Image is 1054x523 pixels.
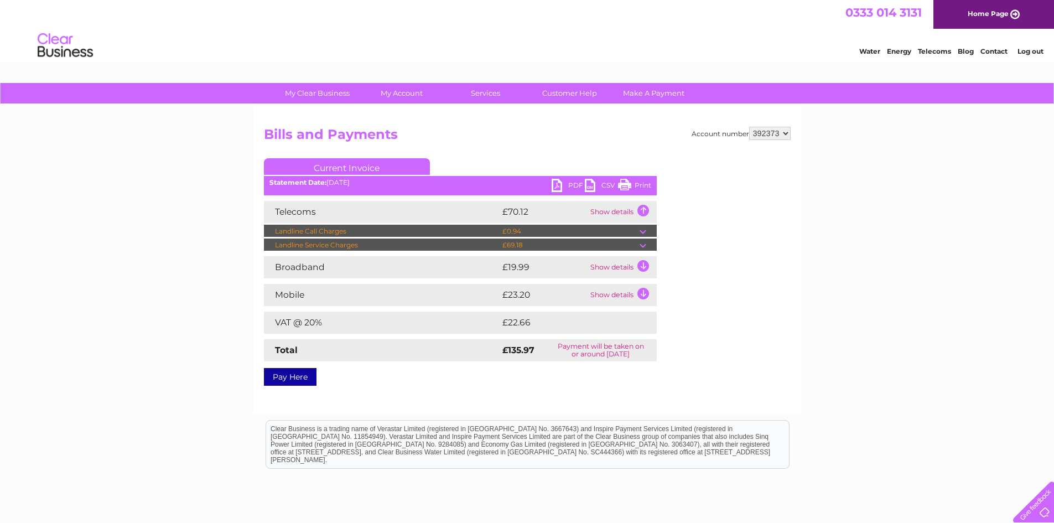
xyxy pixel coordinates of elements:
a: My Account [356,83,447,103]
a: My Clear Business [272,83,363,103]
a: 0333 014 3131 [845,6,922,19]
img: logo.png [37,29,94,63]
td: Broadband [264,256,500,278]
b: Statement Date: [269,178,326,187]
td: £22.66 [500,312,635,334]
a: Make A Payment [608,83,699,103]
td: £69.18 [500,239,640,252]
td: Telecoms [264,201,500,223]
td: Show details [588,201,657,223]
td: Landline Service Charges [264,239,500,252]
td: Mobile [264,284,500,306]
a: Blog [958,47,974,55]
td: £0.94 [500,225,640,238]
td: Show details [588,256,657,278]
td: £19.99 [500,256,588,278]
td: Landline Call Charges [264,225,500,238]
a: CSV [585,179,618,195]
td: VAT @ 20% [264,312,500,334]
a: Energy [887,47,911,55]
strong: £135.97 [502,345,534,355]
td: £23.20 [500,284,588,306]
a: Customer Help [524,83,615,103]
td: Payment will be taken on or around [DATE] [545,339,656,361]
a: Telecoms [918,47,951,55]
a: Current Invoice [264,158,430,175]
td: Show details [588,284,657,306]
a: PDF [552,179,585,195]
strong: Total [275,345,298,355]
a: Log out [1017,47,1043,55]
div: Account number [692,127,791,140]
a: Pay Here [264,368,316,386]
a: Services [440,83,531,103]
a: Water [859,47,880,55]
td: £70.12 [500,201,588,223]
div: Clear Business is a trading name of Verastar Limited (registered in [GEOGRAPHIC_DATA] No. 3667643... [266,6,789,54]
a: Contact [980,47,1008,55]
h2: Bills and Payments [264,127,791,148]
div: [DATE] [264,179,657,187]
a: Print [618,179,651,195]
